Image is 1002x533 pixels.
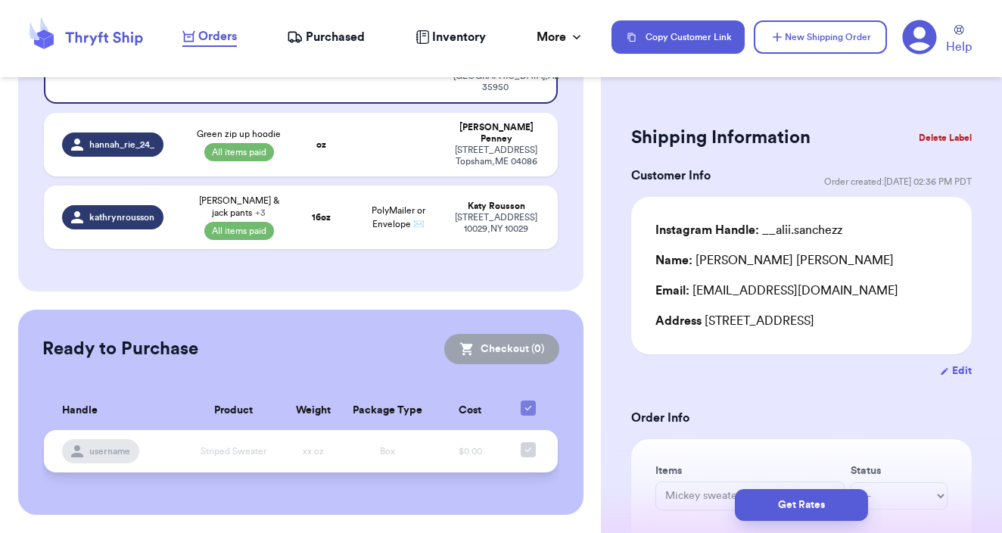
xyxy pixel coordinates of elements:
span: Help [946,38,972,56]
span: hannah_rie_24_ [89,139,154,151]
button: Copy Customer Link [611,20,745,54]
span: xx oz [303,447,324,456]
a: Purchased [287,28,365,46]
button: New Shipping Order [754,20,887,54]
a: Help [946,25,972,56]
span: Handle [62,403,98,419]
th: Cost [433,391,508,430]
div: [STREET_ADDRESS] 10029 , NY 10029 [453,212,539,235]
span: PolyMailer or Envelope ✉️ [372,206,425,229]
span: Instagram Handle: [655,224,759,236]
span: Purchased [306,28,365,46]
a: Inventory [415,28,486,46]
span: All items paid [204,143,274,161]
span: Orders [198,27,237,45]
span: [PERSON_NAME] & jack pants [197,195,282,219]
h3: Order Info [631,409,972,427]
strong: 16 oz [312,213,331,222]
span: Green zip up hoodie [197,128,281,140]
span: Email: [655,285,689,297]
h3: Customer Info [631,167,711,185]
div: __alii.sanchezz [655,221,842,239]
span: $0.00 [459,447,482,456]
span: Box [380,447,395,456]
th: Product [183,391,283,430]
span: Inventory [432,28,486,46]
label: Status [851,463,948,478]
div: [STREET_ADDRESS] Topsham , ME 04086 [453,145,539,167]
div: Katy Rousson [453,201,539,212]
div: More [537,28,584,46]
div: [PERSON_NAME] Penney [453,122,539,145]
span: Order created: [DATE] 02:36 PM PDT [824,176,972,188]
span: Name: [655,254,692,266]
button: Delete Label [913,121,978,154]
span: Striped Sweater [201,447,266,456]
a: Orders [182,27,237,47]
span: All items paid [204,222,274,240]
button: Get Rates [735,489,868,521]
label: Items [655,463,845,478]
h2: Shipping Information [631,126,811,150]
span: Address [655,315,702,327]
th: Weight [283,391,343,430]
div: [PERSON_NAME] [PERSON_NAME] [655,251,894,270]
div: [STREET_ADDRESS] [655,312,948,330]
span: + 3 [255,208,266,217]
button: Checkout (0) [444,334,559,364]
span: kathrynrousson [89,211,154,223]
span: username [89,445,130,457]
h2: Ready to Purchase [42,337,198,361]
strong: oz [316,140,326,149]
div: [EMAIL_ADDRESS][DOMAIN_NAME] [655,282,948,300]
button: Edit [940,363,972,379]
th: Package Type [343,391,433,430]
